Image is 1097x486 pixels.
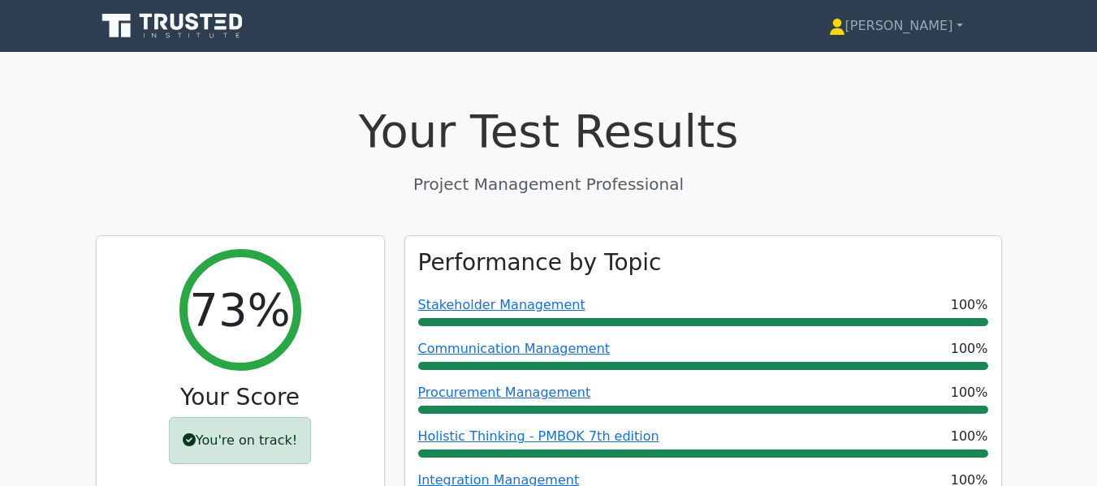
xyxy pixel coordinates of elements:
h2: 73% [189,282,290,337]
a: [PERSON_NAME] [790,10,1002,42]
a: Stakeholder Management [418,297,585,312]
span: 100% [951,383,988,402]
h3: Performance by Topic [418,249,662,277]
h3: Your Score [110,384,371,411]
span: 100% [951,295,988,315]
span: 100% [951,427,988,446]
span: 100% [951,339,988,359]
a: Procurement Management [418,385,591,400]
p: Project Management Professional [96,172,1002,196]
div: You're on track! [169,417,311,464]
a: Holistic Thinking - PMBOK 7th edition [418,428,659,444]
h1: Your Test Results [96,104,1002,158]
a: Communication Management [418,341,611,356]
